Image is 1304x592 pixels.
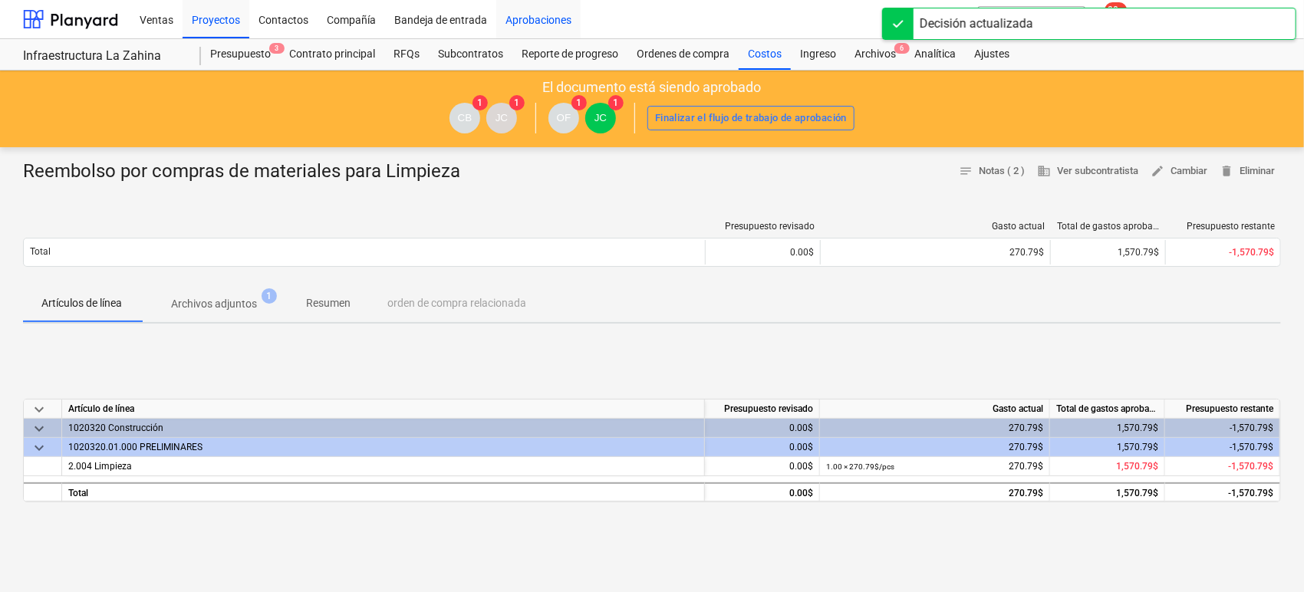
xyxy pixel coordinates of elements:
[509,95,525,110] span: 1
[23,160,473,184] div: Reembolso por compras de materiales para Limpieza
[845,39,905,70] a: Archivos6
[512,39,627,70] a: Reporte de progreso
[30,439,48,457] span: keyboard_arrow_down
[269,43,285,54] span: 3
[543,78,762,97] p: El documento está siendo aprobado
[1050,482,1165,502] div: 1,570.79$
[496,112,508,123] span: JC
[280,39,384,70] a: Contrato principal
[1116,461,1158,472] span: 1,570.79$
[827,247,1044,258] div: 270.79$
[306,295,351,311] p: Resumen
[1037,164,1051,178] span: business
[384,39,429,70] a: RFQs
[827,221,1045,232] div: Gasto actual
[791,39,845,70] a: Ingreso
[1151,164,1164,178] span: edit
[1220,164,1233,178] span: delete
[959,164,973,178] span: notes
[826,457,1043,476] div: 270.79$
[1151,163,1207,180] span: Cambiar
[627,39,739,70] a: Ordenes de compra
[1050,400,1165,419] div: Total de gastos aprobados
[826,438,1043,457] div: 270.79$
[845,39,905,70] div: Archivos
[429,39,512,70] a: Subcontratos
[1228,461,1273,472] span: -1,570.79$
[965,39,1019,70] a: Ajustes
[585,103,616,133] div: Jorge Choy
[68,438,698,456] div: 1020320.01.000 PRELIMINARES
[449,103,480,133] div: Carlos Broce
[739,39,791,70] a: Costos
[826,484,1043,503] div: 270.79$
[201,39,280,70] div: Presupuesto
[705,457,820,476] div: 0.00$
[920,15,1033,33] div: Decisión actualizada
[23,48,183,64] div: Infraestructura La Zahina
[30,245,51,258] p: Total
[959,163,1025,180] span: Notas ( 2 )
[30,400,48,419] span: keyboard_arrow_down
[608,95,624,110] span: 1
[62,400,705,419] div: Artículo de línea
[1220,163,1275,180] span: Eliminar
[1165,419,1280,438] div: -1,570.79$
[171,296,257,312] p: Archivos adjuntos
[705,419,820,438] div: 0.00$
[905,39,965,70] a: Analítica
[655,110,847,127] div: Finalizar el flujo de trabajo de aprobación
[712,221,815,232] div: Presupuesto revisado
[201,39,280,70] a: Presupuesto3
[1144,160,1213,183] button: Cambiar
[1229,247,1274,258] span: -1,570.79$
[826,419,1043,438] div: 270.79$
[820,400,1050,419] div: Gasto actual
[1057,221,1160,232] div: Total de gastos aprobados
[1031,160,1144,183] button: Ver subcontratista
[571,95,587,110] span: 1
[1165,438,1280,457] div: -1,570.79$
[1050,438,1165,457] div: 1,570.79$
[826,462,894,471] small: 1.00 × 270.79$ / pcs
[647,106,855,130] button: Finalizar el flujo de trabajo de aprobación
[458,112,473,123] span: CB
[1165,482,1280,502] div: -1,570.79$
[473,95,488,110] span: 1
[30,419,48,438] span: keyboard_arrow_down
[41,295,122,311] p: Artículos de línea
[68,419,698,437] div: 1020320 Construcción
[705,438,820,457] div: 0.00$
[262,288,277,304] span: 1
[594,112,607,123] span: JC
[705,482,820,502] div: 0.00$
[1165,400,1280,419] div: Presupuesto restante
[705,400,820,419] div: Presupuesto revisado
[1050,419,1165,438] div: 1,570.79$
[705,240,820,265] div: 0.00$
[1213,160,1281,183] button: Eliminar
[486,103,517,133] div: Jorge Choy
[1172,221,1275,232] div: Presupuesto restante
[894,43,910,54] span: 6
[1050,240,1165,265] div: 1,570.79$
[557,112,571,123] span: OF
[953,160,1031,183] button: Notas ( 2 )
[68,461,132,472] span: 2.004 Limpieza
[548,103,579,133] div: Oscar Frances
[1037,163,1138,180] span: Ver subcontratista
[62,482,705,502] div: Total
